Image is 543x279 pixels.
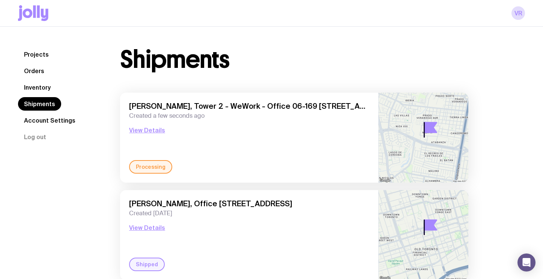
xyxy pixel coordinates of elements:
[120,48,229,72] h1: Shipments
[18,64,50,78] a: Orders
[129,102,369,111] span: [PERSON_NAME], Tower 2 - WeWork - Office 06-169 [STREET_ADDRESS]
[18,48,55,61] a: Projects
[511,6,525,20] a: VR
[129,258,165,271] div: Shipped
[18,97,61,111] a: Shipments
[379,93,468,183] img: staticmap
[18,81,57,94] a: Inventory
[129,160,172,174] div: Processing
[129,223,165,232] button: View Details
[129,126,165,135] button: View Details
[517,253,535,271] div: Open Intercom Messenger
[129,210,369,217] span: Created [DATE]
[18,114,81,127] a: Account Settings
[18,130,52,144] button: Log out
[129,199,369,208] span: [PERSON_NAME], Office [STREET_ADDRESS]
[129,112,369,120] span: Created a few seconds ago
